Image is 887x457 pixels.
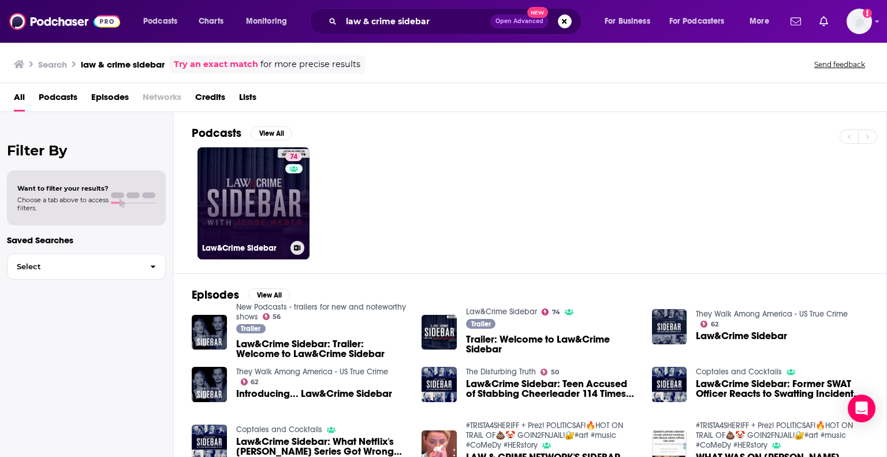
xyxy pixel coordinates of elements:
[490,14,549,28] button: Open AdvancedNew
[236,425,322,434] a: Coptales and Cocktails
[241,378,259,385] a: 62
[700,321,718,328] a: 62
[248,288,290,302] button: View All
[8,263,141,270] span: Select
[143,13,177,29] span: Podcasts
[14,88,25,112] a: All
[273,314,281,319] span: 56
[652,309,687,344] img: Law&Crime Sidebar
[197,147,310,259] a: 74Law&Crime Sidebar
[662,12,741,31] button: open menu
[466,379,638,399] a: Law&Crime Sidebar: Teen Accused of Stabbing Cheerleader 114 Times Faces Murder Trial Next Week — ...
[786,12,806,31] a: Show notifications dropdown
[847,9,872,34] span: Logged in as GregKubie
[174,58,258,71] a: Try an exact match
[341,12,490,31] input: Search podcasts, credits, & more...
[847,9,872,34] button: Show profile menu
[290,151,297,163] span: 74
[195,88,225,112] a: Credits
[815,12,833,31] a: Show notifications dropdown
[241,325,260,332] span: Trailer
[236,389,392,399] a: Introducing... Law&Crime Sidebar
[422,315,457,350] img: Trailer: Welcome to Law&Crime Sidebar
[202,243,286,253] h3: Law&Crime Sidebar
[466,367,536,377] a: The Disturbing Truth
[7,254,166,280] button: Select
[597,12,665,31] button: open menu
[285,152,302,161] a: 74
[39,88,77,112] a: Podcasts
[7,235,166,246] p: Saved Searches
[466,421,623,450] a: #TRISTA4SHERIFF + Prez! POLITICSAF!🔥HOT ON TRAIL OF💩🤡 GOIN2FNJAIL!🔐#art #music #CoMeDy #HERstory
[38,59,67,70] h3: Search
[696,421,853,450] a: #TRISTA4SHERIFF + Prez! POLITICSAF!🔥HOT ON TRAIL OF💩🤡 GOIN2FNJAIL!🔐#art #music #CoMeDy #HERstory
[236,339,408,359] a: Law&Crime Sidebar: Trailer: Welcome to Law&Crime Sidebar
[811,60,869,69] button: Send feedback
[696,367,782,377] a: Coptales and Cocktails
[847,9,872,34] img: User Profile
[863,9,872,18] svg: Add a profile image
[696,379,868,399] a: Law&Crime Sidebar: Former SWAT Officer Reacts to Swatting Incident That Targeted YouTuber
[239,88,256,112] a: Lists
[238,12,302,31] button: open menu
[552,310,560,315] span: 74
[669,13,725,29] span: For Podcasters
[251,127,292,140] button: View All
[192,288,239,302] h2: Episodes
[263,313,281,320] a: 56
[541,369,559,376] a: 50
[422,367,457,402] img: Law&Crime Sidebar: Teen Accused of Stabbing Cheerleader 114 Times Faces Murder Trial Next Week — ...
[199,13,223,29] span: Charts
[542,309,560,315] a: 74
[143,88,181,112] span: Networks
[192,126,241,140] h2: Podcasts
[741,12,784,31] button: open menu
[236,367,388,377] a: They Walk Among America - US True Crime
[236,437,408,456] span: Law&Crime Sidebar: What Netflix's [PERSON_NAME] Series Got Wrong and Left Out
[251,380,258,385] span: 62
[696,309,848,319] a: They Walk Among America - US True Crime
[652,367,687,402] img: Law&Crime Sidebar: Former SWAT Officer Reacts to Swatting Incident That Targeted YouTuber
[605,13,650,29] span: For Business
[192,288,290,302] a: EpisodesView All
[91,88,129,112] a: Episodes
[551,370,559,375] span: 50
[236,302,406,322] a: New Podcasts - trailers for new and noteworthy shows
[191,12,230,31] a: Charts
[192,315,227,350] img: Law&Crime Sidebar: Trailer: Welcome to Law&Crime Sidebar
[260,58,360,71] span: for more precise results
[9,10,120,32] img: Podchaser - Follow, Share and Rate Podcasts
[192,126,292,140] a: PodcastsView All
[236,437,408,456] a: Law&Crime Sidebar: What Netflix's Jeffrey Dahmer Series Got Wrong and Left Out
[320,8,592,35] div: Search podcasts, credits, & more...
[192,367,227,402] img: Introducing... Law&Crime Sidebar
[17,184,109,192] span: Want to filter your results?
[466,335,638,354] span: Trailer: Welcome to Law&Crime Sidebar
[848,395,875,422] div: Open Intercom Messenger
[495,18,543,24] span: Open Advanced
[527,7,548,18] span: New
[246,13,287,29] span: Monitoring
[696,331,787,341] a: Law&Crime Sidebar
[135,12,192,31] button: open menu
[81,59,165,70] h3: law & crime sidebar
[7,142,166,159] h2: Filter By
[750,13,769,29] span: More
